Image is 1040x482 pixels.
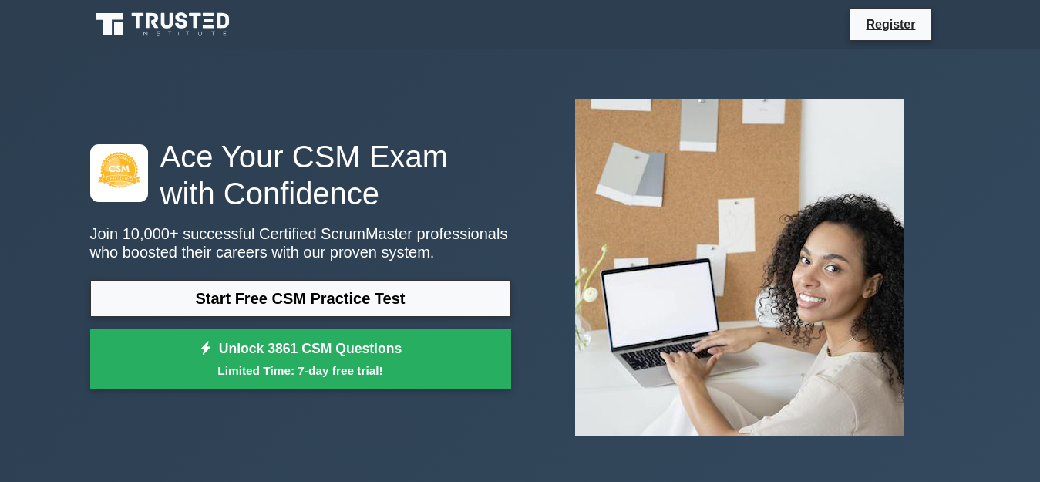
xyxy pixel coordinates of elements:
[109,362,492,379] small: Limited Time: 7-day free trial!
[90,224,511,261] p: Join 10,000+ successful Certified ScrumMaster professionals who boosted their careers with our pr...
[857,15,924,34] a: Register
[90,329,511,390] a: Unlock 3861 CSM QuestionsLimited Time: 7-day free trial!
[90,280,511,317] a: Start Free CSM Practice Test
[90,138,511,212] h1: Ace Your CSM Exam with Confidence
